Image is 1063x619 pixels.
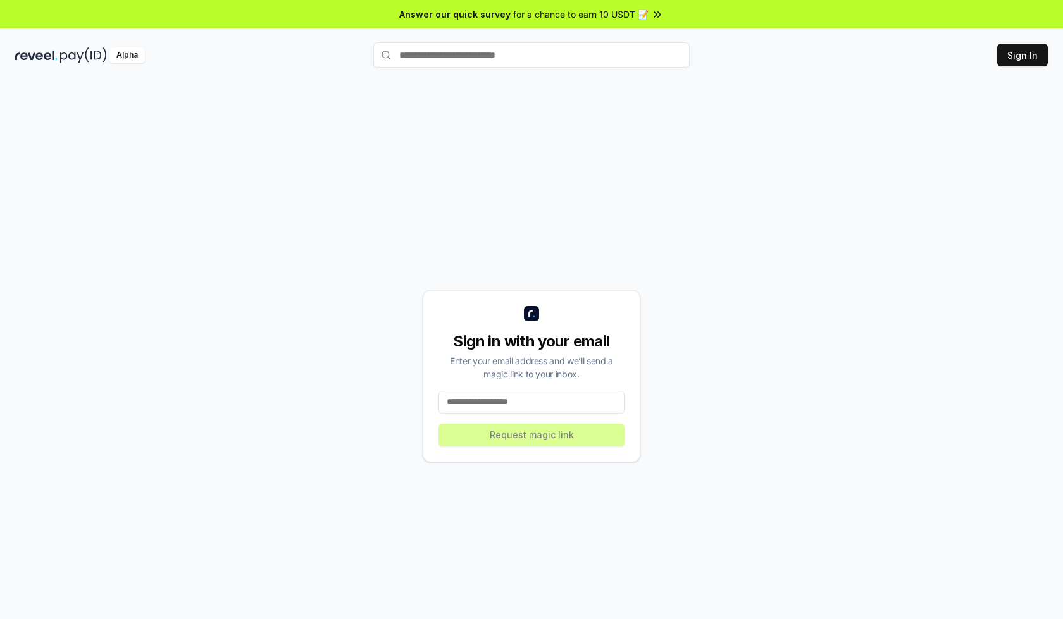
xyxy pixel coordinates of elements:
[524,306,539,321] img: logo_small
[60,47,107,63] img: pay_id
[109,47,145,63] div: Alpha
[513,8,649,21] span: for a chance to earn 10 USDT 📝
[997,44,1048,66] button: Sign In
[15,47,58,63] img: reveel_dark
[438,331,625,352] div: Sign in with your email
[438,354,625,381] div: Enter your email address and we’ll send a magic link to your inbox.
[399,8,511,21] span: Answer our quick survey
